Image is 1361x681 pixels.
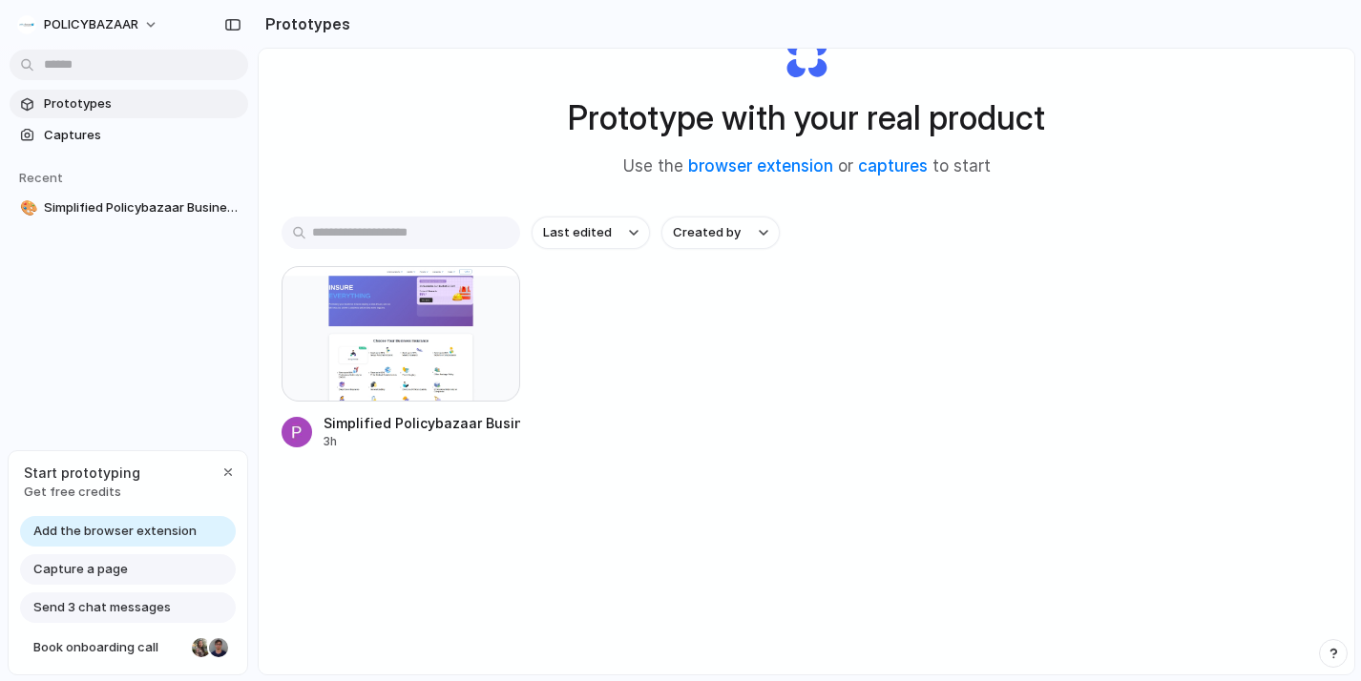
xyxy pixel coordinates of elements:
[282,266,520,450] a: Simplified Policybazaar Business Insurance PageSimplified Policybazaar Business Insurance Page3h
[44,15,138,34] span: POLICYBAZAAR
[19,170,63,185] span: Recent
[568,93,1045,143] h1: Prototype with your real product
[10,121,248,150] a: Captures
[10,10,168,40] button: POLICYBAZAAR
[324,433,520,450] div: 3h
[33,560,128,579] span: Capture a page
[20,197,33,219] div: 🎨
[33,522,197,541] span: Add the browser extension
[190,636,213,659] div: Nicole Kubica
[44,198,241,217] span: Simplified Policybazaar Business Insurance Page
[24,463,140,483] span: Start prototyping
[33,638,184,657] span: Book onboarding call
[207,636,230,659] div: Christian Iacullo
[623,155,991,179] span: Use the or to start
[258,12,350,35] h2: Prototypes
[44,94,241,113] span: Prototypes
[17,198,36,217] button: 🎨
[688,156,833,175] a: browser extension
[33,598,171,617] span: Send 3 chat messages
[324,413,520,433] div: Simplified Policybazaar Business Insurance Page
[10,90,248,118] a: Prototypes
[543,223,612,242] span: Last edited
[532,217,650,249] button: Last edited
[858,156,928,175] a: captures
[673,223,741,242] span: Created by
[24,483,140,502] span: Get free credits
[661,217,780,249] button: Created by
[10,194,248,222] a: 🎨Simplified Policybazaar Business Insurance Page
[44,126,241,145] span: Captures
[20,516,236,547] a: Add the browser extension
[20,632,236,663] a: Book onboarding call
